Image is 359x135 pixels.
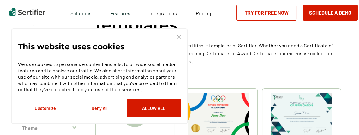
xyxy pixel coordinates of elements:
span: Pricing [196,10,211,16]
button: Allow All [127,99,181,117]
a: Pricing [196,9,211,16]
a: Integrations [149,9,177,16]
button: Deny All [72,99,127,117]
span: Integrations [149,10,177,16]
button: Schedule a Demo [303,5,358,21]
img: Cookie Popup Close [177,35,181,39]
p: Explore a wide selection of customizable certificate templates at Sertifier. Whether you need a C... [93,41,343,65]
span: Solutions [70,9,92,16]
p: We use cookies to personalize content and ads, to provide social media features and to analyze ou... [18,61,181,93]
button: Customize [18,99,72,117]
a: Try for Free Now [236,5,296,21]
span: Features [111,9,130,16]
img: Sertifier | Digital Credentialing Platform [9,8,45,16]
p: This website uses cookies [18,43,124,50]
